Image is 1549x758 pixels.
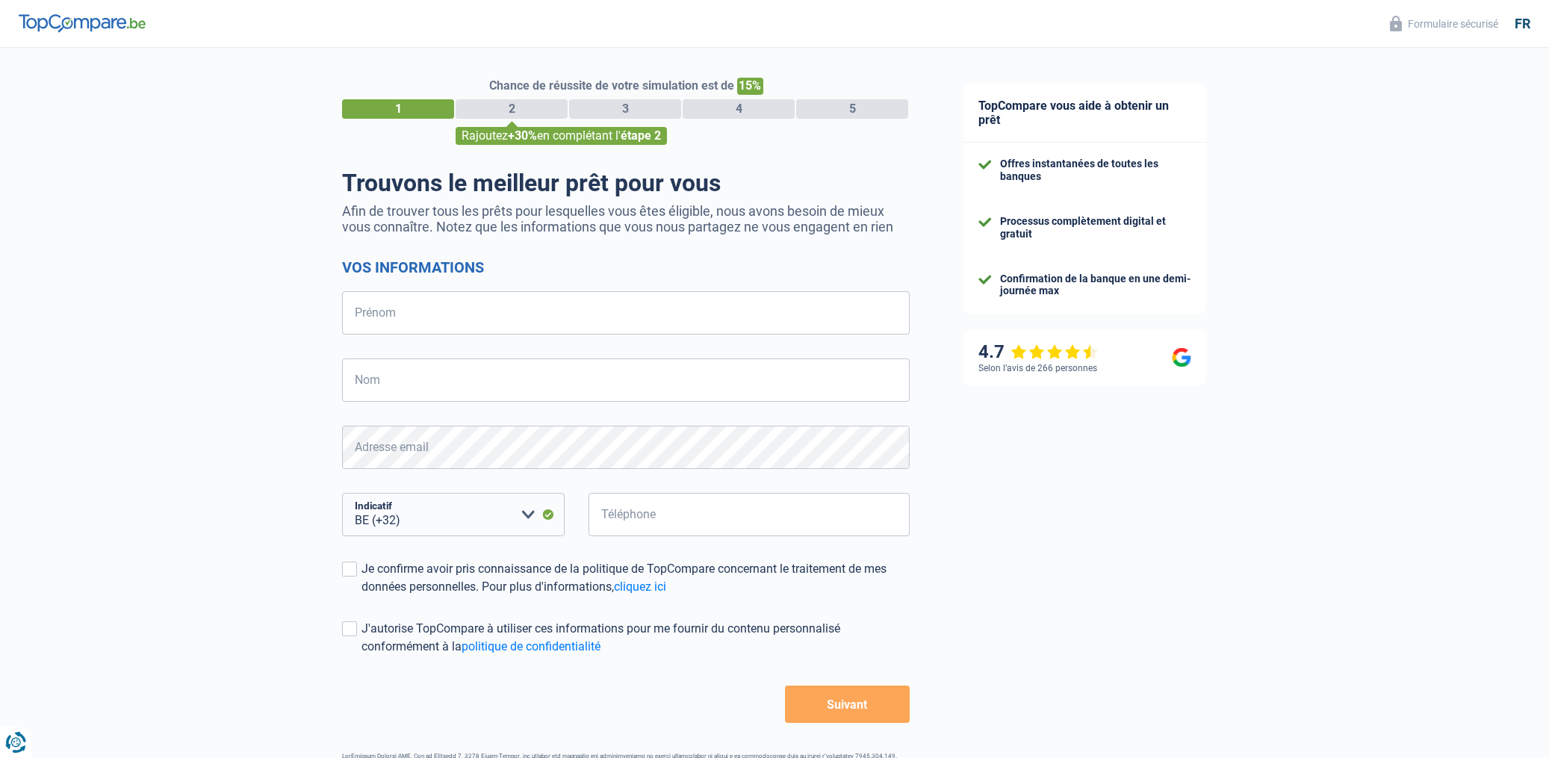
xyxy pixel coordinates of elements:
span: Chance de réussite de votre simulation est de [489,78,734,93]
div: fr [1515,16,1530,32]
div: TopCompare vous aide à obtenir un prêt [963,84,1206,143]
div: 1 [342,99,454,119]
h2: Vos informations [342,258,910,276]
a: politique de confidentialité [462,639,600,653]
div: Offres instantanées de toutes les banques [1000,158,1191,183]
div: Processus complètement digital et gratuit [1000,215,1191,240]
div: Selon l’avis de 266 personnes [978,363,1097,373]
div: J'autorise TopCompare à utiliser ces informations pour me fournir du contenu personnalisé conform... [361,620,910,656]
div: Confirmation de la banque en une demi-journée max [1000,273,1191,298]
div: 3 [569,99,681,119]
div: 4 [683,99,795,119]
div: 4.7 [978,341,1099,363]
span: +30% [508,128,537,143]
div: Rajoutez en complétant l' [456,127,667,145]
span: 15% [737,78,763,95]
button: Suivant [785,686,910,723]
input: 401020304 [589,493,910,536]
button: Formulaire sécurisé [1381,11,1507,36]
a: cliquez ici [614,580,666,594]
img: TopCompare Logo [19,14,146,32]
p: Afin de trouver tous les prêts pour lesquelles vous êtes éligible, nous avons besoin de mieux vou... [342,203,910,234]
h1: Trouvons le meilleur prêt pour vous [342,169,910,197]
div: Je confirme avoir pris connaissance de la politique de TopCompare concernant le traitement de mes... [361,560,910,596]
span: étape 2 [621,128,661,143]
div: 5 [796,99,908,119]
div: 2 [456,99,568,119]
